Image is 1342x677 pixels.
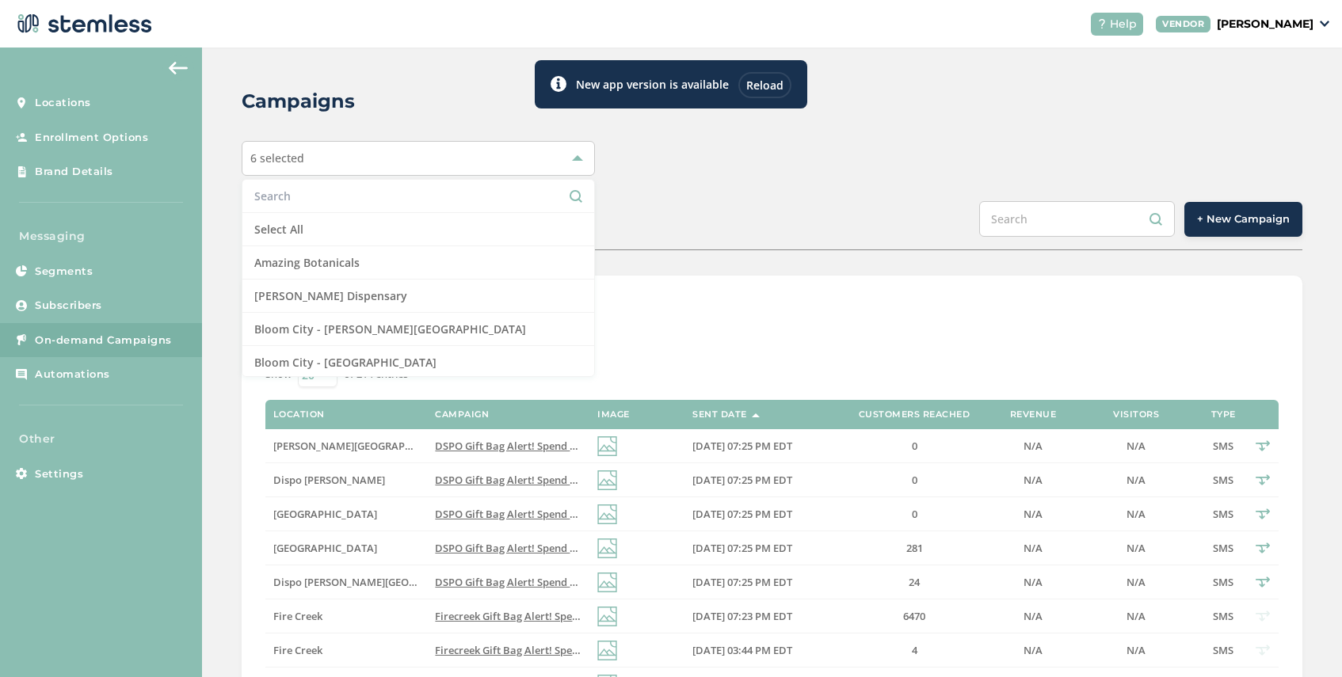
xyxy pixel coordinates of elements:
[843,474,986,487] label: 0
[1024,643,1043,657] span: N/A
[1024,609,1043,623] span: N/A
[1001,576,1065,589] label: N/A
[435,439,1054,453] span: DSPO Gift Bag Alert! Spend $100 & walk out with a custom FREE $100 gift bag Mon-Wed. Tap link for...
[909,575,920,589] span: 24
[435,643,1064,657] span: Firecreek Gift Bag Alert! Spend $100, walk out with a custom FREE $100 gift bag Mon-Wed. Tap link...
[35,95,91,111] span: Locations
[692,576,827,589] label: 09/21/2025 07:25 PM EDT
[692,575,792,589] span: [DATE] 07:25 PM EDT
[273,507,377,521] span: [GEOGRAPHIC_DATA]
[1024,473,1043,487] span: N/A
[1207,508,1239,521] label: SMS
[597,409,630,420] label: Image
[1081,542,1191,555] label: N/A
[273,576,420,589] label: Dispo Whitmore Lake
[35,298,102,314] span: Subscribers
[1127,507,1146,521] span: N/A
[1211,409,1236,420] label: Type
[273,542,420,555] label: Dispo Bay City South
[843,610,986,623] label: 6470
[273,508,420,521] label: Dispo Bay City North
[1024,575,1043,589] span: N/A
[1263,601,1342,677] iframe: Chat Widget
[692,508,827,521] label: 09/21/2025 07:25 PM EDT
[597,607,617,626] img: icon-img-d887fa0c.svg
[35,333,172,348] span: On-demand Campaigns
[242,213,594,246] li: Select All
[1081,474,1191,487] label: N/A
[597,641,617,660] img: icon-img-d887fa0c.svg
[912,507,917,521] span: 0
[1320,21,1329,27] img: icon_down-arrow-small-66adaf34.svg
[435,439,581,453] label: DSPO Gift Bag Alert! Spend $100 & walk out with a custom FREE $100 gift bag Mon-Wed. Tap link for...
[1184,202,1302,237] button: + New Campaign
[435,409,489,420] label: Campaign
[1213,575,1233,589] span: SMS
[1213,541,1233,555] span: SMS
[1156,16,1210,32] div: VENDOR
[1213,643,1233,657] span: SMS
[906,541,923,555] span: 281
[1081,576,1191,589] label: N/A
[912,473,917,487] span: 0
[597,538,617,558] img: icon-img-d887fa0c.svg
[435,610,581,623] label: Firecreek Gift Bag Alert! Spend $100, walk out with a custom FREE $100 gift bag Mon-Wed. Tap link...
[435,473,1054,487] span: DSPO Gift Bag Alert! Spend $100 & walk out with a custom FREE $100 gift bag Mon-Wed. Tap link for...
[435,542,581,555] label: DSPO Gift Bag Alert! Spend $100 & walk out with a custom FREE $100 gift bag Mon-Wed. Tap link for...
[597,504,617,524] img: icon-img-d887fa0c.svg
[692,439,792,453] span: [DATE] 07:25 PM EDT
[752,413,760,417] img: icon-sort-1e1d7615.svg
[692,542,827,555] label: 09/21/2025 07:25 PM EDT
[1024,507,1043,521] span: N/A
[1024,439,1043,453] span: N/A
[435,541,1054,555] span: DSPO Gift Bag Alert! Spend $100 & walk out with a custom FREE $100 gift bag Mon-Wed. Tap link for...
[1001,439,1065,453] label: N/A
[273,609,322,623] span: Fire Creek
[843,576,986,589] label: 24
[273,644,420,657] label: Fire Creek
[1001,542,1065,555] label: N/A
[273,610,420,623] label: Fire Creek
[1207,542,1239,555] label: SMS
[692,439,827,453] label: 09/21/2025 07:25 PM EDT
[1213,439,1233,453] span: SMS
[1127,473,1146,487] span: N/A
[1213,609,1233,623] span: SMS
[435,644,581,657] label: Firecreek Gift Bag Alert! Spend $100, walk out with a custom FREE $100 gift bag Mon-Wed. Tap link...
[273,439,458,453] span: [PERSON_NAME][GEOGRAPHIC_DATA]
[435,508,581,521] label: DSPO Gift Bag Alert! Spend $100 & walk out with a custom FREE $100 gift bag Mon-Wed. Tap link for...
[912,439,917,453] span: 0
[576,76,729,93] label: New app version is available
[1001,610,1065,623] label: N/A
[1010,409,1057,420] label: Revenue
[1127,541,1146,555] span: N/A
[692,644,827,657] label: 09/21/2025 03:44 PM EDT
[1207,576,1239,589] label: SMS
[273,575,489,589] span: Dispo [PERSON_NAME][GEOGRAPHIC_DATA]
[1213,507,1233,521] span: SMS
[1081,508,1191,521] label: N/A
[1207,644,1239,657] label: SMS
[1127,643,1146,657] span: N/A
[1001,508,1065,521] label: N/A
[273,541,377,555] span: [GEOGRAPHIC_DATA]
[35,367,110,382] span: Automations
[435,507,1054,521] span: DSPO Gift Bag Alert! Spend $100 & walk out with a custom FREE $100 gift bag Mon-Wed. Tap link for...
[692,609,792,623] span: [DATE] 07:23 PM EDT
[1197,211,1290,227] span: + New Campaign
[903,609,925,623] span: 6470
[1207,474,1239,487] label: SMS
[843,508,986,521] label: 0
[1081,644,1191,657] label: N/A
[435,609,1064,623] span: Firecreek Gift Bag Alert! Spend $100, walk out with a custom FREE $100 gift bag Mon-Wed. Tap link...
[597,436,617,456] img: icon-img-d887fa0c.svg
[435,576,581,589] label: DSPO Gift Bag Alert! Spend $100 & walk out with a custom FREE $100 gift bag Mon-Wed. Tap link for...
[912,643,917,657] span: 4
[843,439,986,453] label: 0
[35,264,93,280] span: Segments
[273,409,325,420] label: Location
[250,150,304,165] span: 6 selected
[738,72,791,98] div: Reload
[242,346,594,379] li: Bloom City - [GEOGRAPHIC_DATA]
